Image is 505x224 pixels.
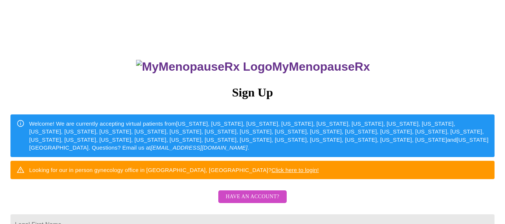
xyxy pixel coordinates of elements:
h3: Sign Up [10,86,495,99]
a: Have an account? [216,199,289,205]
a: Click here to login! [271,167,319,173]
span: Have an account? [226,192,279,202]
h3: MyMenopauseRx [12,60,495,74]
em: [EMAIL_ADDRESS][DOMAIN_NAME] [151,144,247,151]
button: Have an account? [218,190,287,203]
img: MyMenopauseRx Logo [136,60,272,74]
div: Looking for our in person gynecology office in [GEOGRAPHIC_DATA], [GEOGRAPHIC_DATA]? [29,163,319,177]
div: Welcome! We are currently accepting virtual patients from [US_STATE], [US_STATE], [US_STATE], [US... [29,117,489,155]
